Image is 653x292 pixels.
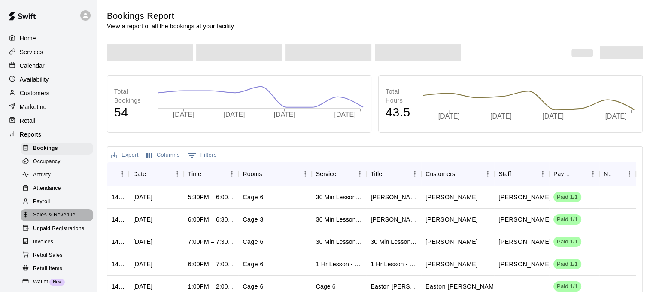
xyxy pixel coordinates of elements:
button: Menu [536,167,549,180]
span: Paid 1/1 [553,193,581,201]
button: Menu [353,167,366,180]
div: Rooms [238,162,311,186]
p: Cage 6 [243,193,264,202]
a: Bookings [21,142,97,155]
div: Easton Sorg [371,282,417,291]
div: Staff [494,162,549,186]
button: Export [109,149,141,162]
span: Paid 1/1 [553,238,581,246]
tspan: [DATE] [491,113,512,120]
a: Reports [7,128,90,141]
a: Home [7,32,90,45]
div: Sales & Revenue [21,209,93,221]
div: Unpaid Registrations [21,223,93,235]
h5: Bookings Report [107,10,234,22]
span: Unpaid Registrations [33,225,84,233]
button: Sort [146,168,158,180]
div: Cage 6 [316,282,336,291]
tspan: [DATE] [275,111,296,119]
div: Date [129,162,184,186]
p: View a report of all the bookings at your facility [107,22,234,30]
div: Retail Items [21,263,93,275]
div: Time [188,162,201,186]
a: Marketing [7,100,90,113]
div: Westyn Cambron [371,215,417,224]
div: Title [366,162,421,186]
div: 30 Min Lesson - Miranda Waterloo [316,193,362,201]
div: Retail Sales [21,249,93,262]
a: Occupancy [21,155,97,168]
a: Attendance [21,182,97,195]
div: Attendance [21,182,93,195]
div: Rooms [243,162,262,186]
tspan: [DATE] [173,111,194,119]
span: Retail Items [33,265,62,273]
span: Bookings [33,144,58,153]
button: Sort [382,168,394,180]
span: Paid 1/1 [553,216,581,224]
tspan: [DATE] [224,111,245,119]
p: Total Hours [386,87,414,105]
a: Services [7,46,90,58]
a: Sales & Revenue [21,209,97,222]
div: 1426353 [112,215,125,224]
span: Invoices [33,238,53,246]
button: Sort [336,168,348,180]
p: Services [20,48,43,56]
button: Menu [623,167,636,180]
div: Invoices [21,236,93,248]
button: Sort [511,168,523,180]
a: Customers [7,87,90,100]
button: Menu [408,167,421,180]
span: Retail Sales [33,251,63,260]
button: Sort [201,168,213,180]
button: Menu [299,167,312,180]
button: Menu [481,167,494,180]
tspan: [DATE] [607,113,628,120]
button: Sort [112,168,124,180]
div: 1424963 [112,282,125,291]
div: Mon, Sep 15, 2025 [133,215,152,224]
span: Paid 1/1 [553,260,581,268]
button: Sort [574,168,586,180]
tspan: [DATE] [438,113,460,120]
div: Time [184,162,239,186]
p: Total Bookings [114,87,149,105]
span: Sales & Revenue [33,211,76,219]
a: Retail Items [21,262,97,275]
div: Notes [604,162,611,186]
button: Select columns [144,149,182,162]
div: WalletNew [21,276,93,288]
a: Invoices [21,235,97,249]
tspan: [DATE] [544,113,565,120]
p: Cage 6 [243,282,264,291]
div: 1 Hr Lesson - Miranda Waterloo [316,260,362,268]
div: Service [316,162,337,186]
div: Occupancy [21,156,93,168]
div: Sun, Sep 14, 2025 [133,282,152,291]
div: Mon, Sep 15, 2025 [133,237,152,246]
a: Calendar [7,59,90,72]
div: 1 Hr Lesson - Miranda Waterloo [371,260,417,268]
div: 5:30PM – 6:00PM [188,193,234,201]
button: Menu [116,167,129,180]
a: Unpaid Registrations [21,222,97,235]
p: Customers [20,89,49,97]
button: Menu [586,167,599,180]
div: Payroll [21,196,93,208]
div: Service [312,162,367,186]
div: Bookings [21,143,93,155]
span: New [49,280,65,284]
div: Payment [553,162,574,186]
span: Payroll [33,198,50,206]
div: Activity [21,169,93,181]
p: Cage 3 [243,215,264,224]
div: Jessa Rodriguez [371,193,417,201]
p: Diego Gutierrez [498,215,551,224]
span: Attendance [33,184,61,193]
span: Paid 1/1 [553,283,581,291]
